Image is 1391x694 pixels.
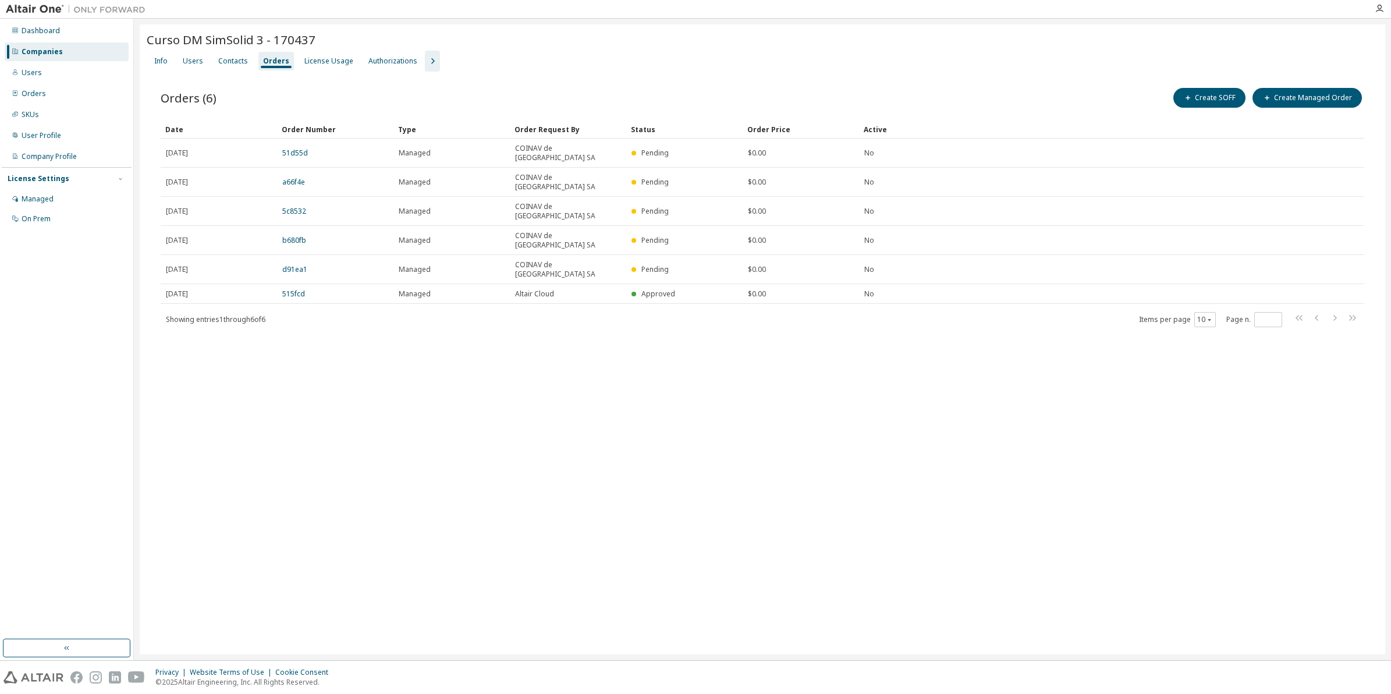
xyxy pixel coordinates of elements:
[748,148,766,158] span: $0.00
[3,671,63,684] img: altair_logo.svg
[514,120,622,139] div: Order Request By
[6,3,151,15] img: Altair One
[183,56,203,66] div: Users
[22,152,77,161] div: Company Profile
[399,148,431,158] span: Managed
[864,120,1294,139] div: Active
[748,265,766,274] span: $0.00
[641,177,669,187] span: Pending
[155,668,190,677] div: Privacy
[641,148,669,158] span: Pending
[161,90,217,106] span: Orders (6)
[748,289,766,299] span: $0.00
[22,89,46,98] div: Orders
[22,194,54,204] div: Managed
[631,120,738,139] div: Status
[166,207,188,216] span: [DATE]
[515,231,621,250] span: COINAV de [GEOGRAPHIC_DATA] SA
[748,236,766,245] span: $0.00
[399,236,431,245] span: Managed
[22,131,61,140] div: User Profile
[263,56,289,66] div: Orders
[282,177,305,187] a: a66f4e
[282,235,306,245] a: b680fb
[515,173,621,192] span: COINAV de [GEOGRAPHIC_DATA] SA
[748,178,766,187] span: $0.00
[154,56,168,66] div: Info
[641,264,669,274] span: Pending
[1173,88,1245,108] button: Create SOFF
[147,31,315,48] span: Curso DM SimSolid 3 - 170437
[748,207,766,216] span: $0.00
[399,289,431,299] span: Managed
[368,56,417,66] div: Authorizations
[109,671,121,684] img: linkedin.svg
[864,178,874,187] span: No
[864,265,874,274] span: No
[70,671,83,684] img: facebook.svg
[1139,312,1216,327] span: Items per page
[515,289,554,299] span: Altair Cloud
[155,677,335,687] p: © 2025 Altair Engineering, Inc. All Rights Reserved.
[641,289,675,299] span: Approved
[864,148,874,158] span: No
[282,148,308,158] a: 51d55d
[515,260,621,279] span: COINAV de [GEOGRAPHIC_DATA] SA
[282,120,389,139] div: Order Number
[166,314,265,324] span: Showing entries 1 through 6 of 6
[641,206,669,216] span: Pending
[22,26,60,36] div: Dashboard
[515,202,621,221] span: COINAV de [GEOGRAPHIC_DATA] SA
[282,264,307,274] a: d91ea1
[166,289,188,299] span: [DATE]
[166,265,188,274] span: [DATE]
[304,56,353,66] div: License Usage
[166,178,188,187] span: [DATE]
[8,174,69,183] div: License Settings
[22,110,39,119] div: SKUs
[128,671,145,684] img: youtube.svg
[515,144,621,162] span: COINAV de [GEOGRAPHIC_DATA] SA
[218,56,248,66] div: Contacts
[864,207,874,216] span: No
[282,206,306,216] a: 5c8532
[165,120,272,139] div: Date
[864,236,874,245] span: No
[399,265,431,274] span: Managed
[1197,315,1213,324] button: 10
[22,68,42,77] div: Users
[399,178,431,187] span: Managed
[90,671,102,684] img: instagram.svg
[166,236,188,245] span: [DATE]
[22,47,63,56] div: Companies
[275,668,335,677] div: Cookie Consent
[1252,88,1362,108] button: Create Managed Order
[864,289,874,299] span: No
[22,214,51,224] div: On Prem
[398,120,505,139] div: Type
[166,148,188,158] span: [DATE]
[747,120,854,139] div: Order Price
[399,207,431,216] span: Managed
[641,235,669,245] span: Pending
[282,289,305,299] a: 515fcd
[1226,312,1282,327] span: Page n.
[190,668,275,677] div: Website Terms of Use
